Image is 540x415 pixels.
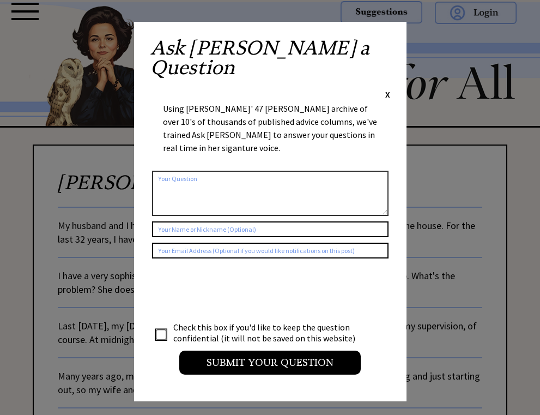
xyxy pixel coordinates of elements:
[179,351,361,375] input: Submit your Question
[163,102,378,165] div: Using [PERSON_NAME]' 47 [PERSON_NAME] archive of over 10's of thousands of published advice colum...
[385,89,390,100] span: X
[152,221,389,237] input: Your Name or Nickname (Optional)
[173,321,366,344] td: Check this box if you'd like to keep the question confidential (it will not be saved on this webs...
[152,243,389,258] input: Your Email Address (Optional if you would like notifications on this post)
[150,38,390,88] h2: Ask [PERSON_NAME] a Question
[152,269,318,312] iframe: reCAPTCHA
